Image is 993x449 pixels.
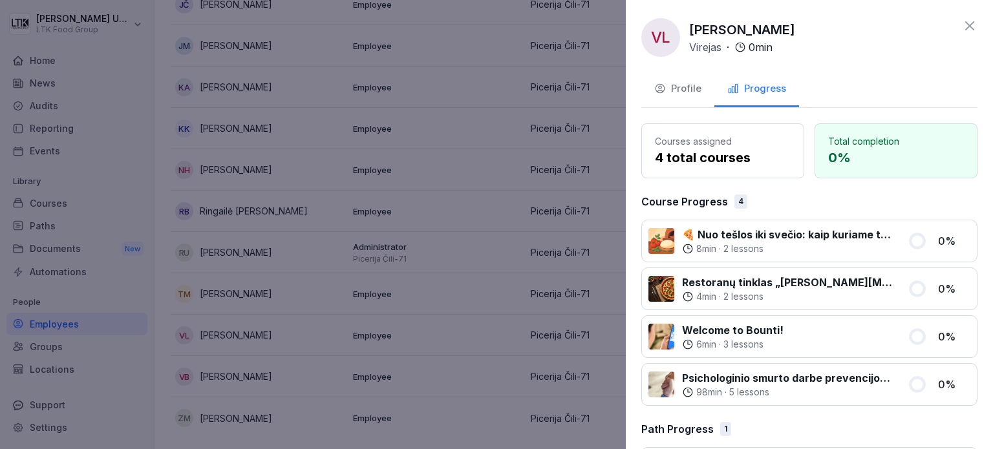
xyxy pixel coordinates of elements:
[682,338,784,351] div: ·
[734,194,747,209] div: 4
[641,421,714,437] p: Path Progress
[682,322,784,338] p: Welcome to Bounti!
[828,148,964,167] p: 0 %
[682,275,892,290] p: Restoranų tinklas „[PERSON_NAME][MEDICAL_DATA]" - Sėkmės istorija ir praktika
[682,227,892,242] p: 🍕 Nuo tešlos iki svečio: kaip kuriame tobulą picą kasdien
[696,242,716,255] p: 8 min
[938,233,970,249] p: 0 %
[938,377,970,392] p: 0 %
[655,148,791,167] p: 4 total courses
[682,386,892,399] div: ·
[641,194,728,209] p: Course Progress
[696,386,722,399] p: 98 min
[682,370,892,386] p: Psichologinio smurto darbe prevencijos mokymai
[729,386,769,399] p: 5 lessons
[689,39,721,55] p: Virejas
[682,290,892,303] div: ·
[641,72,714,107] button: Profile
[689,20,795,39] p: [PERSON_NAME]
[749,39,773,55] p: 0 min
[696,290,716,303] p: 4 min
[938,329,970,344] p: 0 %
[689,39,773,55] div: ·
[723,242,763,255] p: 2 lessons
[655,134,791,148] p: Courses assigned
[720,422,731,436] div: 1
[654,81,701,96] div: Profile
[682,242,892,255] div: ·
[641,18,680,57] div: VL
[723,290,763,303] p: 2 lessons
[938,281,970,297] p: 0 %
[723,338,763,351] p: 3 lessons
[727,81,786,96] div: Progress
[696,338,716,351] p: 6 min
[714,72,799,107] button: Progress
[828,134,964,148] p: Total completion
